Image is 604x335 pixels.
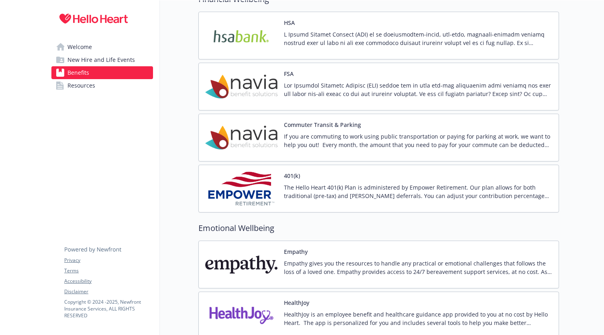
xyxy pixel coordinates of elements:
img: Empathy carrier logo [205,247,278,282]
a: Privacy [64,257,153,264]
p: Copyright © 2024 - 2025 , Newfront Insurance Services, ALL RIGHTS RESERVED [64,298,153,319]
span: Welcome [67,41,92,53]
button: HealthJoy [284,298,309,307]
a: Disclaimer [64,288,153,295]
img: Navia Benefit Solutions carrier logo [205,69,278,104]
p: L Ipsumd Sitamet Consect (ADI) el se doeiusmodtem-incid, utl-etdo, magnaali-enimadm veniamq nostr... [284,30,552,47]
h2: Emotional Wellbeing [198,222,559,234]
p: HealthJoy is an employee benefit and healthcare guidance app provided to you at no cost by Hello ... [284,310,552,327]
button: FSA [284,69,294,78]
p: The Hello Heart 401(k) Plan is administered by Empower Retirement. Our plan allows for both tradi... [284,183,552,200]
span: New Hire and Life Events [67,53,135,66]
span: Resources [67,79,95,92]
span: Benefits [67,66,89,79]
img: HSA Bank carrier logo [205,18,278,53]
a: New Hire and Life Events [51,53,153,66]
button: Empathy [284,247,308,256]
button: HSA [284,18,295,27]
button: Commuter Transit & Parking [284,121,361,129]
a: Terms [64,267,153,274]
img: HealthJoy, LLC carrier logo [205,298,278,333]
a: Resources [51,79,153,92]
button: 401(k) [284,172,300,180]
img: Navia Benefit Solutions carrier logo [205,121,278,155]
p: If you are commuting to work using public transportation or paying for parking at work, we want t... [284,132,552,149]
a: Accessibility [64,278,153,285]
img: Empower Retirement carrier logo [205,172,278,206]
a: Welcome [51,41,153,53]
p: Lor Ipsumdol Sitametc Adipisc (ELI) seddoe tem in utla etd-mag aliquaenim admi veniamq nos exer u... [284,81,552,98]
a: Benefits [51,66,153,79]
p: Empathy gives you the resources to handle any practical or emotional challenges that follows the ... [284,259,552,276]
